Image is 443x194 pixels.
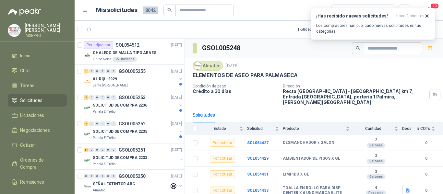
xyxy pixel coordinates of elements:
[20,97,42,104] span: Solicitudes
[194,62,201,69] img: Company Logo
[93,181,135,187] p: SEÑAL EXTINTOR ABC
[20,142,35,149] span: Cotizar
[193,72,298,79] p: ELEMENTOS DE ASEO PARA PALMASECA
[111,174,116,178] div: 0
[193,61,223,71] div: Almatec
[247,141,269,145] a: SOL054427
[89,148,94,152] div: 0
[356,46,360,51] span: search
[84,146,183,167] a: 17 0 0 0 0 0 GSOL005251[DATE] Company LogoSOLICITUD DE COMPRA 2233Panela El Trébol
[106,148,111,152] div: 0
[193,88,278,94] p: Crédito a 30 días
[283,122,353,135] th: Producto
[171,42,182,48] p: [DATE]
[116,43,139,47] p: SOL054512
[95,69,100,74] div: 0
[93,102,147,108] p: SOLICITUD DE COMPRA 2236
[316,13,394,19] h3: ¡Has recibido nuevas solicitudes!
[106,121,111,126] div: 0
[353,122,402,135] th: Cantidad
[430,3,439,9] span: 20
[84,94,183,114] a: 8 0 0 0 0 0 GSOL005253[DATE] Company LogoSOLICITUD DE COMPRA 2236Panela El Trébol
[84,95,89,100] div: 8
[8,50,67,62] a: Inicio
[353,154,398,159] b: 3
[95,148,100,152] div: 0
[84,183,91,190] img: Company Logo
[316,23,430,34] p: Los compradores han publicado nuevas solicitudes en tus categorías.
[247,122,283,135] th: Solicitud
[106,95,111,100] div: 0
[93,188,105,193] p: Almatec
[84,51,91,59] img: Company Logo
[367,174,385,179] div: Galones
[8,79,67,92] a: Tareas
[8,109,67,121] a: Licitaciones
[283,156,340,161] b: AMBIENTADOR DE PISOS X GL
[89,174,94,178] div: 0
[96,6,138,15] h1: Mis solicitudes
[297,24,340,35] div: 1 - 50 de 5436
[417,140,435,146] b: 0
[20,112,44,119] span: Licitaciones
[84,41,113,49] div: Por adjudicar
[84,120,183,141] a: 2 0 0 0 0 0 GSOL005252[DATE] Company LogoSOLICITUD DE COMPRA 2235Panela El Trébol
[111,148,116,152] div: 0
[283,88,427,105] p: Recta [GEOGRAPHIC_DATA] - [GEOGRAPHIC_DATA] km 7, Entrada [GEOGRAPHIC_DATA], portería 1 Palmira ,...
[367,143,385,148] div: Galones
[25,34,67,38] p: IMSEPRO
[171,68,182,74] p: [DATE]
[8,124,67,136] a: Negociaciones
[93,57,111,62] p: Grupo North
[171,173,182,179] p: [DATE]
[247,156,269,161] b: SOL054429
[111,121,116,126] div: 0
[396,13,425,19] span: hace 9 minutos
[8,139,67,151] a: Cotizar
[8,94,67,107] a: Solicitudes
[283,140,334,145] b: DESMANCHADOR x GALON
[111,95,116,100] div: 0
[210,170,235,178] div: Por cotizar
[84,148,89,152] div: 17
[20,127,50,134] span: Negociaciones
[75,39,185,65] a: Por adjudicarSOL054512[DATE] Company LogoCHALECO DE MALLA TIPO ARNESGrupo North15 Unidades
[100,95,105,100] div: 0
[202,43,241,53] h3: GSOL005248
[367,159,385,164] div: Galones
[93,129,147,135] p: SOLICITUD DE COMPRA 2235
[247,188,269,193] b: SOL054433
[20,156,61,171] span: Órdenes de Compra
[335,7,349,14] div: Todas
[100,121,105,126] div: 0
[8,64,67,77] a: Chat
[8,8,41,16] img: Logo peakr
[84,69,89,74] div: 1
[84,156,91,164] img: Company Logo
[100,174,105,178] div: 0
[247,172,269,177] a: SOL054431
[353,185,398,190] b: 4
[106,174,111,178] div: 0
[95,121,100,126] div: 0
[353,126,393,131] span: Cantidad
[353,169,398,175] b: 3
[20,82,34,89] span: Tareas
[171,147,182,153] p: [DATE]
[93,135,116,141] p: Panela El Trébol
[402,122,417,135] th: Docs
[20,52,30,59] span: Inicio
[93,155,147,161] p: SOLICITUD DE COMPRA 2233
[424,5,435,16] button: 20
[247,126,274,131] span: Solicitud
[93,109,116,114] p: Panela El Trébol
[84,78,91,86] img: Company Logo
[171,121,182,127] p: [DATE]
[8,24,20,37] img: Company Logo
[84,67,183,88] a: 1 0 0 0 0 0 GSOL005255[DATE] Company Logo01-RQL-2929Santa [PERSON_NAME]
[311,8,435,40] button: ¡Has recibido nuevas solicitudes!hace 9 minutos Los compradores han publicado nuevas solicitudes ...
[143,6,158,14] span: 8042
[25,23,67,32] p: [PERSON_NAME] [PERSON_NAME]
[417,188,435,194] b: 0
[353,138,398,143] b: 2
